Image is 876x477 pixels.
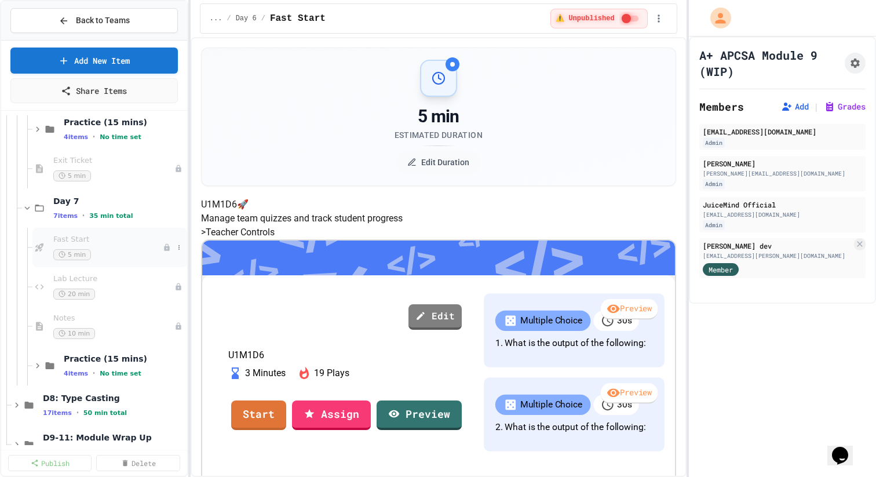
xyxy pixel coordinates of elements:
span: Fast Start [270,12,326,26]
span: Practice (15 mins) [64,354,185,364]
span: 35 min total [89,212,133,220]
span: Fast Start [53,235,163,245]
p: 1. What is the output of the following: [495,337,653,351]
span: • [76,408,79,417]
p: 30 s [617,398,632,412]
a: Share Items [10,78,178,103]
span: Practice (15 mins) [64,117,185,128]
div: Admin [703,179,725,189]
div: Unpublished [174,283,183,291]
span: / [227,14,231,23]
span: ... [210,14,222,23]
span: 5 min [53,170,91,181]
h2: Members [699,99,744,115]
span: ⚠️ Unpublished [555,14,614,23]
p: 2. What is the output of the following: [495,421,653,435]
div: [PERSON_NAME] dev [703,241,852,251]
span: • [93,132,95,141]
span: Day 7 [53,196,185,206]
div: [PERSON_NAME] [703,158,862,169]
a: Add New Item [10,48,178,74]
div: Preview [601,299,658,320]
a: Assign [292,400,371,430]
button: Back to Teams [10,8,178,33]
div: Unpublished [163,243,171,252]
div: [EMAIL_ADDRESS][DOMAIN_NAME] [703,210,862,219]
a: Edit [408,304,462,330]
a: Start [231,400,286,430]
span: No time set [100,133,141,141]
span: D8: Type Casting [43,393,185,403]
p: Multiple Choice [520,314,582,328]
div: JuiceMind Official [703,199,862,210]
span: / [261,14,265,23]
span: 4 items [64,370,88,377]
span: 4 items [64,133,88,141]
div: Admin [703,138,725,148]
span: No time set [100,370,141,377]
p: 30 s [617,314,632,328]
button: Edit Duration [396,151,481,174]
span: 5 min [53,249,91,260]
a: Preview [377,400,462,430]
p: 19 Plays [314,366,349,380]
h1: A+ APCSA Module 9 (WIP) [699,47,840,79]
span: Lab Lecture [53,274,174,284]
span: Day 6 [236,14,257,23]
span: • [82,211,85,220]
div: [EMAIL_ADDRESS][PERSON_NAME][DOMAIN_NAME] [703,252,852,260]
div: Unpublished [174,165,183,173]
span: Back to Teams [76,14,130,27]
span: 20 min [53,289,95,300]
p: 3 Minutes [245,366,286,380]
p: U1M1D6 [228,350,462,361]
span: 7 items [53,212,78,220]
h5: > Teacher Controls [201,225,676,239]
a: Delete [96,455,180,471]
div: [EMAIL_ADDRESS][DOMAIN_NAME] [703,126,862,137]
h4: U1M1D6 🚀 [201,198,676,212]
span: Exit Ticket [53,156,174,166]
div: [PERSON_NAME][EMAIL_ADDRESS][DOMAIN_NAME] [703,169,862,178]
div: ⚠️ Students cannot see this content! Click the toggle to publish it and make it visible to your c... [550,9,648,28]
span: D9-11: Module Wrap Up [43,432,185,443]
iframe: chat widget [827,431,864,465]
div: 5 min [395,106,483,127]
span: 10 min [53,328,95,339]
button: More options [173,242,185,253]
span: 17 items [43,409,72,417]
span: Member [709,264,733,275]
button: Grades [824,101,866,112]
a: Publish [8,455,92,471]
div: Estimated Duration [395,129,483,141]
span: • [93,369,95,378]
div: Unpublished [174,322,183,330]
div: Preview [601,383,658,404]
p: Manage team quizzes and track student progress [201,212,676,225]
button: Add [781,101,809,112]
p: Multiple Choice [520,398,582,412]
div: My Account [698,5,734,31]
span: Notes [53,314,174,323]
span: | [813,100,819,114]
div: Admin [703,220,725,230]
span: 50 min total [83,409,127,417]
button: Assignment Settings [845,53,866,74]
